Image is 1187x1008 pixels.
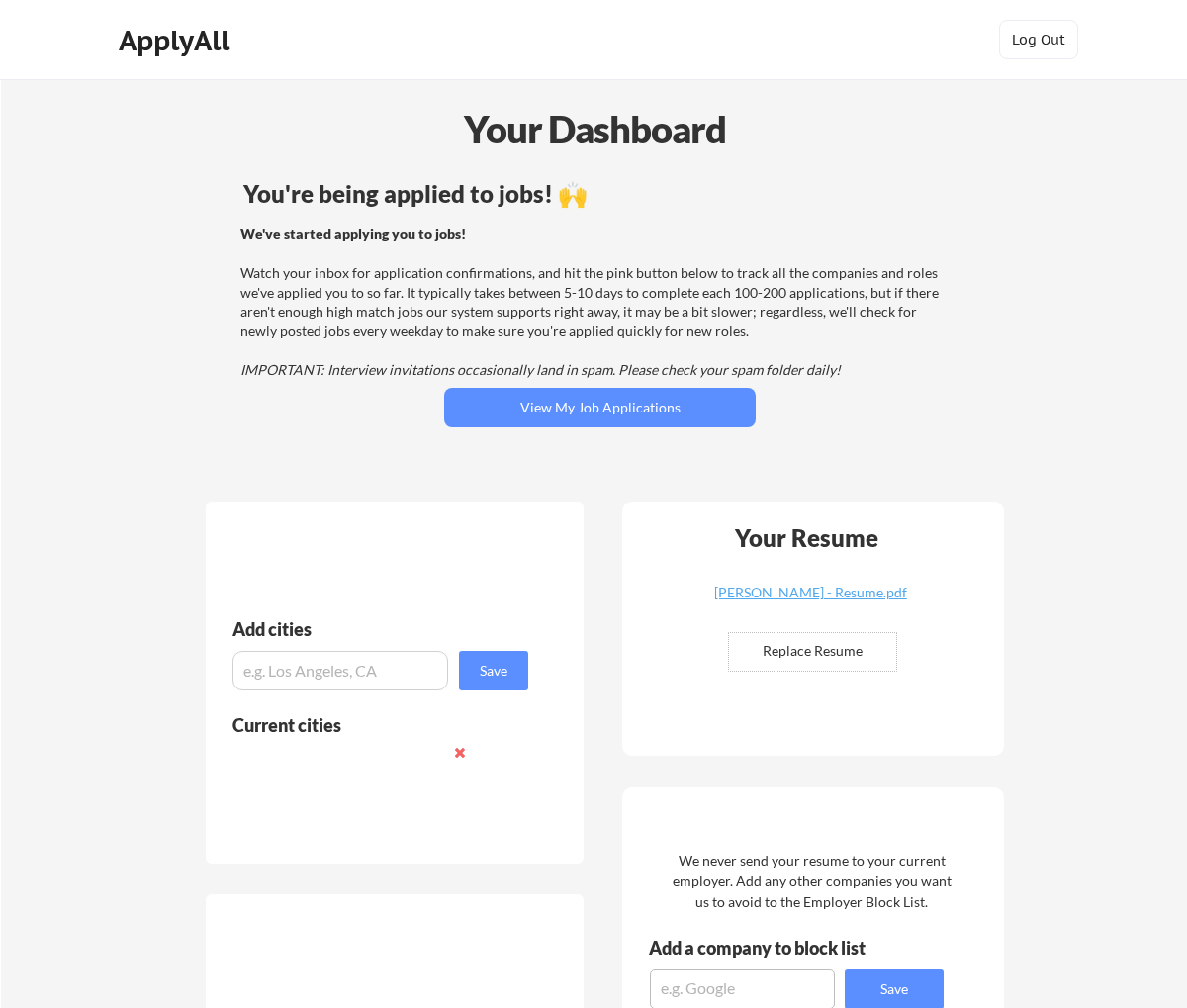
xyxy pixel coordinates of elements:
[240,361,841,378] em: IMPORTANT: Interview invitations occasionally land in spam. Please check your spam folder daily!
[240,226,466,242] strong: We've started applying you to jobs!
[692,586,928,599] div: [PERSON_NAME] - Resume.pdf
[119,24,235,57] div: ApplyAll
[444,388,756,427] button: View My Job Applications
[999,20,1078,59] button: Log Out
[671,850,953,912] div: We never send your resume to your current employer. Add any other companies you want us to avoid ...
[459,651,528,690] button: Save
[2,101,1187,157] div: Your Dashboard
[232,620,533,638] div: Add cities
[692,586,928,616] a: [PERSON_NAME] - Resume.pdf
[243,182,957,206] div: You're being applied to jobs! 🙌
[708,526,904,550] div: Your Resume
[649,939,896,957] div: Add a company to block list
[232,716,506,734] div: Current cities
[240,225,954,380] div: Watch your inbox for application confirmations, and hit the pink button below to track all the co...
[232,651,448,690] input: e.g. Los Angeles, CA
